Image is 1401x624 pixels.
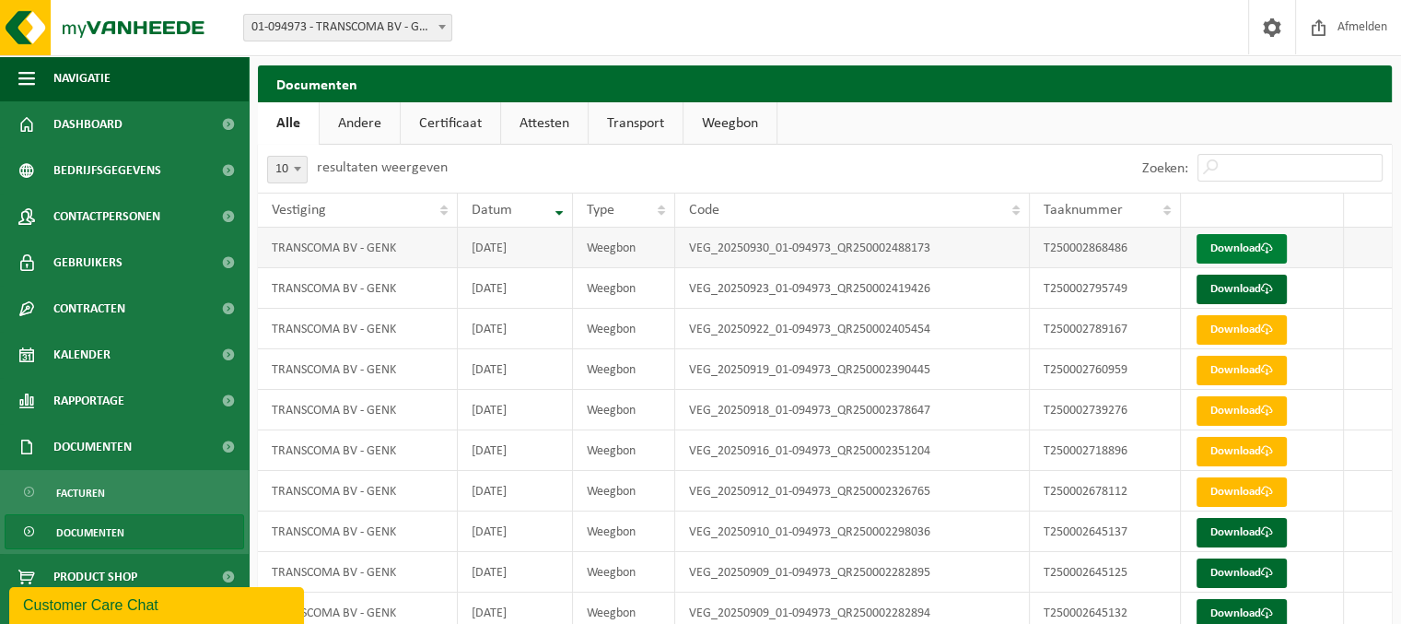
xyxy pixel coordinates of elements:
[458,471,573,512] td: [DATE]
[56,515,124,550] span: Documenten
[675,512,1029,552] td: VEG_20250910_01-094973_QR250002298036
[401,102,500,145] a: Certificaat
[1030,430,1181,471] td: T250002718896
[258,309,458,349] td: TRANSCOMA BV - GENK
[258,65,1392,101] h2: Documenten
[258,512,458,552] td: TRANSCOMA BV - GENK
[675,430,1029,471] td: VEG_20250916_01-094973_QR250002351204
[53,240,123,286] span: Gebruikers
[675,390,1029,430] td: VEG_20250918_01-094973_QR250002378647
[501,102,588,145] a: Attesten
[53,194,160,240] span: Contactpersonen
[1030,268,1181,309] td: T250002795749
[258,228,458,268] td: TRANSCOMA BV - GENK
[589,102,683,145] a: Transport
[1044,203,1123,218] span: Taaknummer
[1030,309,1181,349] td: T250002789167
[472,203,512,218] span: Datum
[1030,471,1181,512] td: T250002678112
[458,228,573,268] td: [DATE]
[1197,396,1287,426] a: Download
[53,332,111,378] span: Kalender
[458,268,573,309] td: [DATE]
[320,102,400,145] a: Andere
[258,268,458,309] td: TRANSCOMA BV - GENK
[53,424,132,470] span: Documenten
[675,552,1029,593] td: VEG_20250909_01-094973_QR250002282895
[573,430,675,471] td: Weegbon
[1030,512,1181,552] td: T250002645137
[1030,349,1181,390] td: T250002760959
[258,390,458,430] td: TRANSCOMA BV - GENK
[573,471,675,512] td: Weegbon
[1197,356,1287,385] a: Download
[258,102,319,145] a: Alle
[267,156,308,183] span: 10
[573,512,675,552] td: Weegbon
[1197,315,1287,345] a: Download
[1197,234,1287,264] a: Download
[675,268,1029,309] td: VEG_20250923_01-094973_QR250002419426
[56,476,105,511] span: Facturen
[1030,552,1181,593] td: T250002645125
[317,160,448,175] label: resultaten weergeven
[573,552,675,593] td: Weegbon
[458,349,573,390] td: [DATE]
[53,378,124,424] span: Rapportage
[587,203,614,218] span: Type
[573,228,675,268] td: Weegbon
[53,147,161,194] span: Bedrijfsgegevens
[458,309,573,349] td: [DATE]
[243,14,452,41] span: 01-094973 - TRANSCOMA BV - GENK
[5,475,244,510] a: Facturen
[689,203,719,218] span: Code
[1197,559,1287,588] a: Download
[458,512,573,552] td: [DATE]
[258,552,458,593] td: TRANSCOMA BV - GENK
[53,55,111,101] span: Navigatie
[1197,275,1287,304] a: Download
[675,309,1029,349] td: VEG_20250922_01-094973_QR250002405454
[1197,437,1287,466] a: Download
[1030,390,1181,430] td: T250002739276
[458,430,573,471] td: [DATE]
[53,286,125,332] span: Contracten
[244,15,451,41] span: 01-094973 - TRANSCOMA BV - GENK
[1197,477,1287,507] a: Download
[268,157,307,182] span: 10
[573,309,675,349] td: Weegbon
[272,203,326,218] span: Vestiging
[675,228,1029,268] td: VEG_20250930_01-094973_QR250002488173
[458,552,573,593] td: [DATE]
[683,102,776,145] a: Weegbon
[9,583,308,624] iframe: chat widget
[1142,161,1188,176] label: Zoeken:
[573,268,675,309] td: Weegbon
[258,471,458,512] td: TRANSCOMA BV - GENK
[53,101,123,147] span: Dashboard
[1197,518,1287,547] a: Download
[573,390,675,430] td: Weegbon
[675,349,1029,390] td: VEG_20250919_01-094973_QR250002390445
[53,554,137,600] span: Product Shop
[258,349,458,390] td: TRANSCOMA BV - GENK
[5,514,244,549] a: Documenten
[675,471,1029,512] td: VEG_20250912_01-094973_QR250002326765
[573,349,675,390] td: Weegbon
[458,390,573,430] td: [DATE]
[258,430,458,471] td: TRANSCOMA BV - GENK
[1030,228,1181,268] td: T250002868486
